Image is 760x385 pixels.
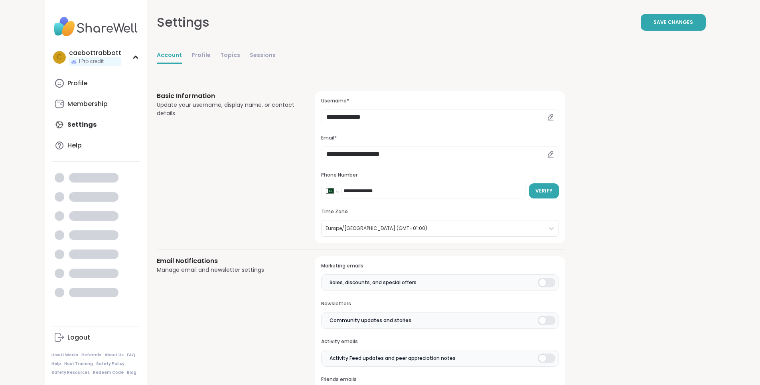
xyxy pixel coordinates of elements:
h3: Marketing emails [321,263,559,269]
a: Topics [220,48,240,64]
h3: Activity emails [321,338,559,345]
span: Verify [535,187,553,194]
a: Blog [127,370,136,375]
a: Membership [51,94,140,114]
span: Community updates and stories [330,317,411,324]
h3: Username* [321,98,559,104]
div: Membership [67,100,108,108]
button: Save Changes [641,14,706,31]
a: Account [157,48,182,64]
h3: Phone Number [321,172,559,179]
span: Sales, discounts, and special offers [330,279,417,286]
div: Update your username, display name, or contact details [157,101,296,118]
span: 1 Pro credit [79,58,104,65]
a: Safety Policy [96,361,124,367]
a: About Us [105,352,124,358]
span: c [57,52,62,63]
span: Activity Feed updates and peer appreciation notes [330,355,456,362]
button: Verify [529,183,559,198]
a: Safety Resources [51,370,90,375]
a: Host Training [64,361,93,367]
a: Logout [51,328,140,347]
div: caebottrabbott [69,49,121,57]
h3: Email* [321,135,559,141]
h3: Friends emails [321,376,559,383]
a: Help [51,136,140,155]
div: Logout [67,333,90,342]
a: Help [51,361,61,367]
div: Manage email and newsletter settings [157,266,296,274]
div: Help [67,141,82,150]
a: FAQ [127,352,135,358]
a: Referrals [81,352,101,358]
span: Save Changes [653,19,693,26]
a: Profile [51,74,140,93]
div: Profile [67,79,87,88]
h3: Email Notifications [157,256,296,266]
a: Sessions [250,48,276,64]
h3: Time Zone [321,208,559,215]
h3: Basic Information [157,91,296,101]
a: Profile [191,48,211,64]
div: Settings [157,13,209,32]
img: ShareWell Nav Logo [51,13,140,41]
h3: Newsletters [321,301,559,307]
a: How It Works [51,352,78,358]
a: Redeem Code [93,370,124,375]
